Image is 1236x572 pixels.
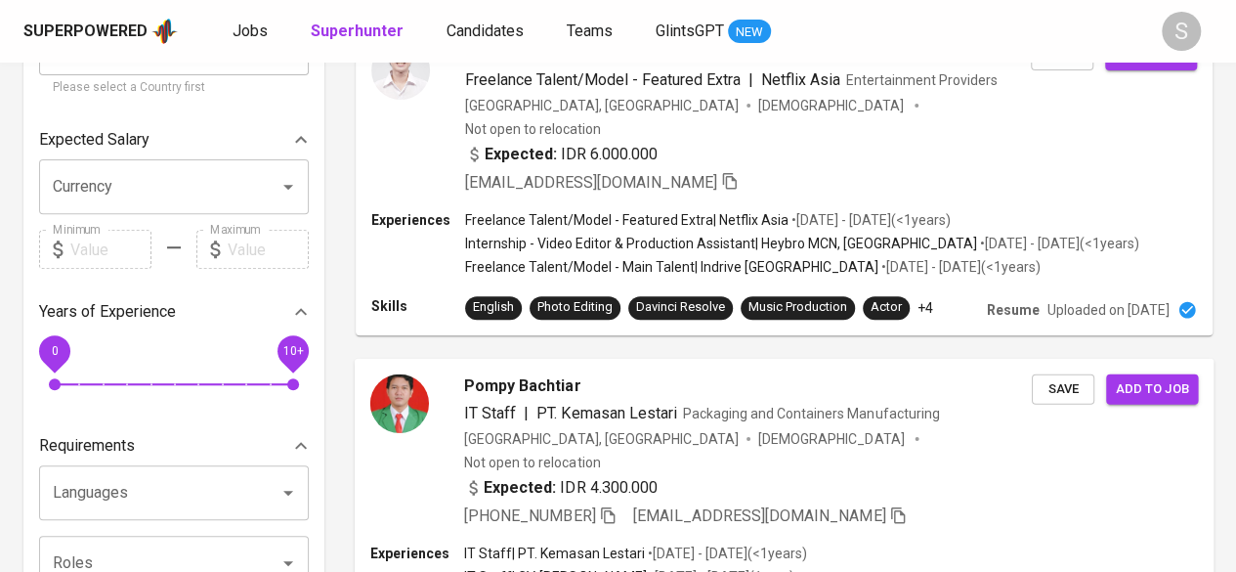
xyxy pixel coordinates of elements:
[758,96,907,115] span: [DEMOGRAPHIC_DATA]
[917,298,933,318] p: +4
[23,17,178,46] a: Superpoweredapp logo
[464,374,580,397] span: Pompy Bachtiar
[51,344,58,358] span: 0
[39,434,135,458] p: Requirements
[228,230,309,269] input: Value
[371,210,465,230] p: Experiences
[636,298,725,317] div: Davinci Resolve
[758,428,907,448] span: [DEMOGRAPHIC_DATA]
[473,298,514,317] div: English
[233,22,268,40] span: Jobs
[151,17,178,46] img: app logo
[447,22,524,40] span: Candidates
[311,20,407,44] a: Superhunter
[788,210,951,230] p: • [DATE] - [DATE] ( <1 years )
[464,452,600,471] p: Not open to relocation
[683,405,940,420] span: Packaging and Containers Manufacturing
[645,544,807,563] p: • [DATE] - [DATE] ( <1 years )
[465,257,878,277] p: Freelance Talent/Model - Main Talent | Indrive [GEOGRAPHIC_DATA]
[1106,374,1198,404] button: Add to job
[748,298,847,317] div: Music Production
[537,298,613,317] div: Photo Editing
[233,20,272,44] a: Jobs
[536,403,676,421] span: PT. Kemasan Lestari
[371,41,430,100] img: 32e1302ac72a2150df9526eec549744d.jpg
[39,292,309,331] div: Years of Experience
[1042,377,1085,400] span: Save
[39,128,149,152] p: Expected Salary
[465,119,601,139] p: Not open to relocation
[39,120,309,159] div: Expected Salary
[846,72,998,88] span: Entertainment Providers
[465,173,717,192] span: [EMAIL_ADDRESS][DOMAIN_NAME]
[567,22,613,40] span: Teams
[987,300,1040,320] p: Resume
[370,544,464,563] p: Experiences
[484,475,556,499] b: Expected:
[275,173,302,200] button: Open
[23,21,148,43] div: Superpowered
[39,426,309,465] div: Requirements
[524,401,529,424] span: |
[53,78,295,98] p: Please select a Country first
[39,300,176,324] p: Years of Experience
[447,20,528,44] a: Candidates
[464,544,645,563] p: IT Staff | PT. Kemasan Lestari
[485,143,557,166] b: Expected:
[1162,12,1201,51] div: S
[465,96,739,115] div: [GEOGRAPHIC_DATA], [GEOGRAPHIC_DATA]
[656,22,724,40] span: GlintsGPT
[311,22,404,40] b: Superhunter
[464,506,595,525] span: [PHONE_NUMBER]
[1047,300,1170,320] p: Uploaded on [DATE]
[871,298,902,317] div: Actor
[567,20,617,44] a: Teams
[977,234,1139,253] p: • [DATE] - [DATE] ( <1 years )
[371,296,465,316] p: Skills
[1116,377,1188,400] span: Add to job
[728,22,771,42] span: NEW
[464,475,658,499] div: IDR 4.300.000
[370,374,429,432] img: 86776a8bb9b50b76f4217b4390c242a0.jpg
[748,68,753,92] span: |
[465,70,741,89] span: Freelance Talent/Model - Featured Extra
[275,479,302,506] button: Open
[633,506,886,525] span: [EMAIL_ADDRESS][DOMAIN_NAME]
[282,344,303,358] span: 10+
[356,25,1213,335] a: [PERSON_NAME]Freelance Talent/Model - Featured Extra|Netflix AsiaEntertainment Providers[GEOGRAPH...
[1032,374,1094,404] button: Save
[465,210,788,230] p: Freelance Talent/Model - Featured Extra | Netflix Asia
[464,428,739,448] div: [GEOGRAPHIC_DATA], [GEOGRAPHIC_DATA]
[70,230,151,269] input: Value
[761,70,840,89] span: Netflix Asia
[464,403,516,421] span: IT Staff
[465,234,977,253] p: Internship - Video Editor & Production Assistant | Heybro MCN, [GEOGRAPHIC_DATA]
[465,143,658,166] div: IDR 6.000.000
[656,20,771,44] a: GlintsGPT NEW
[878,257,1041,277] p: • [DATE] - [DATE] ( <1 years )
